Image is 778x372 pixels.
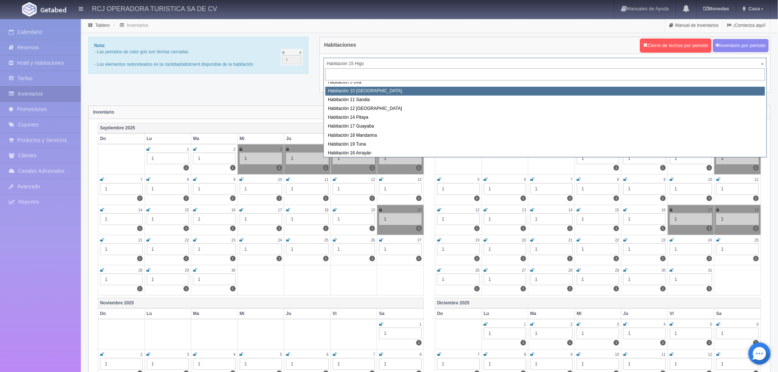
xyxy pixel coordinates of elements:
[325,104,765,113] div: Habitación 12 [GEOGRAPHIC_DATA]
[325,149,765,158] div: Habitación 16 Arrayán
[325,96,765,104] div: Habitación 11 Sandia
[325,140,765,149] div: Habitación 19 Tuna
[325,131,765,140] div: Habitación 18 Mandarina
[325,78,765,87] div: Habitación 5 Uva
[325,113,765,122] div: Habitación 14 Pitaya
[325,122,765,131] div: Habitación 17 Guayaba
[325,87,765,96] div: Habitación 10 [GEOGRAPHIC_DATA]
